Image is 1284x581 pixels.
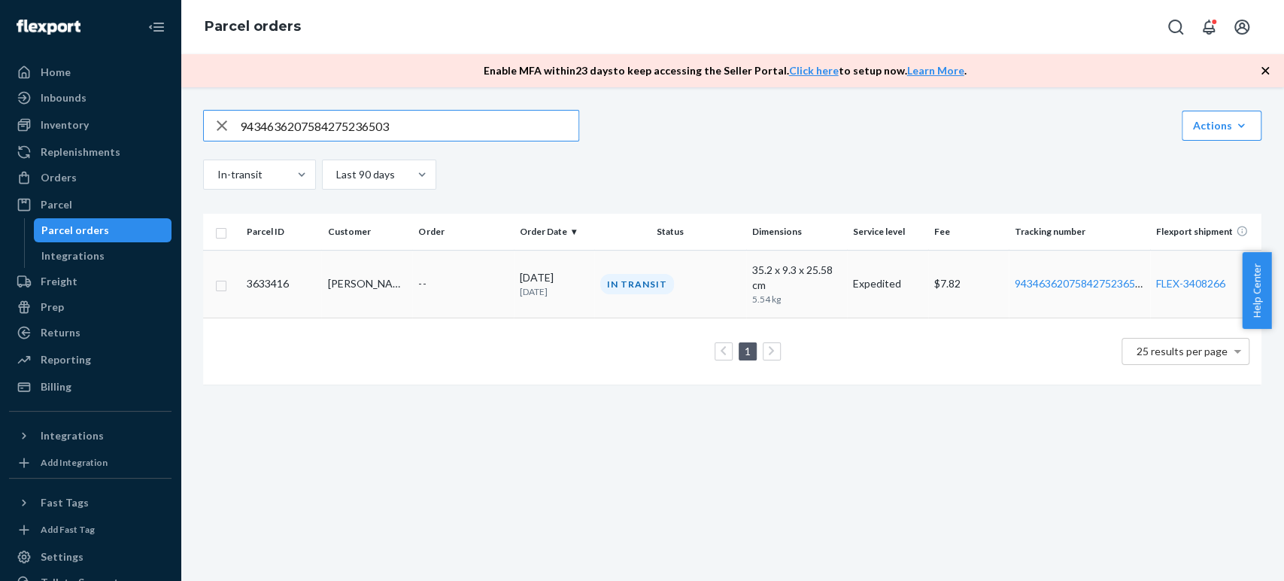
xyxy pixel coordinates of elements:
[41,456,108,469] div: Add Integration
[1015,277,1147,290] a: 9434636207584275236503
[216,167,217,182] input: In-transit
[9,295,172,319] a: Prep
[321,214,412,250] th: Customer
[752,263,841,293] div: 35.2 x 9.3 x 25.58 cm
[752,293,806,306] p: 5.54 kg
[1194,12,1224,42] button: Open notifications
[1161,12,1191,42] button: Open Search Box
[928,214,1009,250] th: Fee
[934,276,1003,291] p: $ 7.82
[327,276,406,291] div: [PERSON_NAME]
[9,454,172,472] a: Add Integration
[1150,214,1261,250] th: Flexport shipment
[9,86,172,110] a: Inbounds
[41,274,77,289] div: Freight
[41,223,109,238] div: Parcel orders
[9,269,172,294] a: Freight
[41,197,72,212] div: Parcel
[1182,111,1261,141] button: Actions
[17,20,80,35] img: Flexport logo
[853,276,921,291] p: Expedited
[41,352,91,367] div: Reporting
[240,111,578,141] input: Search parcels
[205,18,301,35] a: Parcel orders
[742,345,754,357] a: Page 1 is your current page
[1193,118,1250,133] div: Actions
[41,300,64,315] div: Prep
[1137,345,1228,357] span: 25 results per page
[600,274,674,294] div: In Transit
[9,60,172,84] a: Home
[789,64,839,77] a: Click here
[9,348,172,372] a: Reporting
[41,248,105,263] div: Integrations
[34,218,172,242] a: Parcel orders
[41,65,71,80] div: Home
[9,375,172,399] a: Billing
[1156,277,1225,290] a: FLEX-3408266
[41,117,89,132] div: Inventory
[847,214,927,250] th: Service level
[41,549,83,564] div: Settings
[9,545,172,569] a: Settings
[41,495,89,510] div: Fast Tags
[41,379,71,394] div: Billing
[41,90,87,105] div: Inbounds
[520,270,588,285] p: [DATE]
[41,325,80,340] div: Returns
[9,491,172,515] button: Fast Tags
[746,214,847,250] th: Dimensions
[41,170,77,185] div: Orders
[9,424,172,448] button: Integrations
[241,214,321,250] th: Parcel ID
[594,214,746,250] th: Status
[418,276,507,291] div: --
[41,428,104,443] div: Integrations
[335,167,336,182] input: Last 90 days
[9,193,172,217] a: Parcel
[9,521,172,539] a: Add Fast Tag
[247,276,315,291] p: 3633416
[41,144,120,160] div: Replenishments
[520,285,588,298] p: [DATE]
[34,244,172,268] a: Integrations
[193,5,313,49] ol: breadcrumbs
[412,214,513,250] th: Order
[484,63,967,78] p: Enable MFA within 23 days to keep accessing the Seller Portal. to setup now. .
[1242,252,1271,329] button: Help Center
[1227,12,1257,42] button: Open account menu
[9,166,172,190] a: Orders
[141,12,172,42] button: Close Navigation
[9,321,172,345] a: Returns
[9,113,172,137] a: Inventory
[41,523,95,536] div: Add Fast Tag
[514,214,594,250] th: Order Date
[907,64,964,77] a: Learn More
[1009,214,1150,250] th: Tracking number
[9,140,172,164] a: Replenishments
